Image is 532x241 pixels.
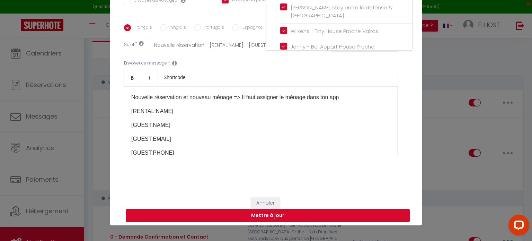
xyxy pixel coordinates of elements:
i: Message [172,60,177,66]
p: [GUEST:EMAIL] [131,135,390,143]
span: Johny - Bel Appart House Proche [GEOGRAPHIC_DATA] [291,43,374,59]
a: Bold [124,69,141,86]
a: Italic [141,69,158,86]
p: [RENTAL:NAME] [131,107,390,115]
iframe: LiveChat chat widget [503,212,532,241]
p: [GUEST:PHONE] [131,149,390,157]
label: Français [131,24,152,32]
p: [GUEST:NAME] [131,121,390,129]
p: Nouvelle réservation et nouveau ménage => Il faut assigner le ménage dans ton app [131,93,390,102]
label: Espagnol [239,24,262,32]
button: Mettre à jour [126,209,410,222]
button: Annuler [251,197,280,209]
label: Anglais [167,24,186,32]
label: Portugais [201,24,224,32]
i: Subject [139,41,144,46]
label: Sujet [124,42,134,49]
a: Shortcode [158,69,191,86]
span: [PERSON_NAME] stay entre la defense & [GEOGRAPHIC_DATA] [291,4,393,19]
label: Envoyer ce message [124,60,167,67]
